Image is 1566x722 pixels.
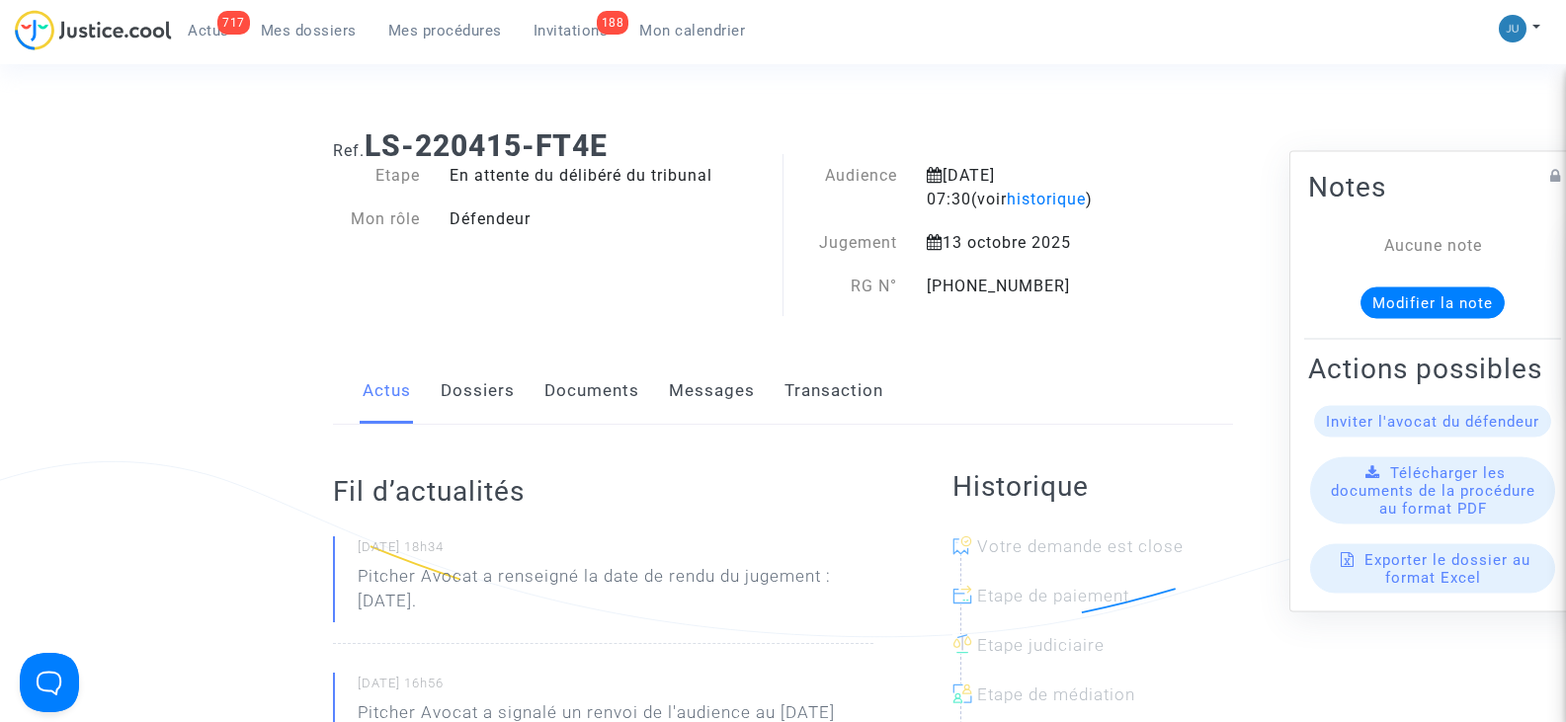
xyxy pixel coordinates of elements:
small: [DATE] 18h34 [358,538,873,564]
img: jc-logo.svg [15,10,172,50]
div: Jugement [783,231,913,255]
span: Mes dossiers [261,22,357,40]
span: Exporter le dossier au format Excel [1364,550,1530,586]
span: Votre demande est close [977,536,1184,556]
div: Etape [318,164,435,188]
a: Documents [544,359,639,424]
h2: Historique [952,469,1233,504]
img: 5a1477657f894e90ed302d2948cf88b6 [1499,15,1526,42]
div: [DATE] 07:30 [912,164,1170,211]
div: Mon rôle [318,207,435,231]
span: Inviter l'avocat du défendeur [1326,412,1539,430]
iframe: Help Scout Beacon - Open [20,653,79,712]
a: Actus [363,359,411,424]
a: 717Actus [172,16,245,45]
span: Actus [188,22,229,40]
div: Aucune note [1338,233,1527,257]
button: Modifier la note [1360,286,1505,318]
a: Transaction [784,359,883,424]
div: Défendeur [435,207,783,231]
div: Audience [783,164,913,211]
a: 188Invitations [518,16,624,45]
h2: Fil d’actualités [333,474,873,509]
div: En attente du délibéré du tribunal [435,164,783,188]
a: Mes procédures [372,16,518,45]
span: Ref. [333,141,365,160]
span: Mes procédures [388,22,502,40]
a: Messages [669,359,755,424]
span: Invitations [534,22,609,40]
a: Mes dossiers [245,16,372,45]
div: 188 [597,11,629,35]
h2: Actions possibles [1308,351,1557,385]
a: Mon calendrier [623,16,761,45]
div: RG N° [783,275,913,298]
div: [PHONE_NUMBER] [912,275,1170,298]
span: Mon calendrier [639,22,745,40]
div: 13 octobre 2025 [912,231,1170,255]
span: historique [1007,190,1086,208]
a: Dossiers [441,359,515,424]
b: LS-220415-FT4E [365,128,608,163]
div: 717 [217,11,250,35]
span: Télécharger les documents de la procédure au format PDF [1331,463,1535,517]
h2: Notes [1308,169,1557,203]
small: [DATE] 16h56 [358,675,873,700]
p: Pitcher Avocat a renseigné la date de rendu du jugement : [DATE]. [358,564,873,623]
span: (voir ) [971,190,1093,208]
